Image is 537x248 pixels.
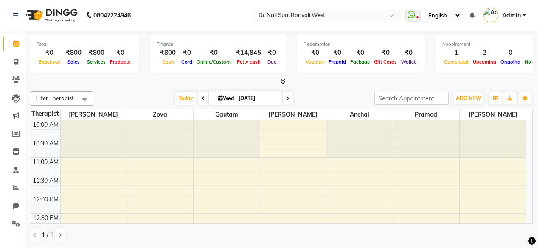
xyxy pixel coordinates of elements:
div: 12:30 PM [31,214,60,223]
span: [PERSON_NAME] [260,109,326,120]
button: ADD NEW [454,92,483,104]
span: Wed [216,95,236,101]
div: ₹0 [264,48,279,58]
div: 1 [442,48,471,58]
span: [PERSON_NAME] [61,109,127,120]
span: Online/Custom [194,59,233,65]
div: ₹0 [108,48,132,58]
span: Package [348,59,372,65]
span: Card [179,59,194,65]
span: 1 / 1 [42,231,53,240]
div: 12:00 PM [31,195,60,204]
span: Filter Therapist [35,95,74,101]
span: Services [85,59,108,65]
div: 10:00 AM [31,120,60,129]
span: Sales [65,59,82,65]
span: Anchal [326,109,393,120]
div: ₹0 [194,48,233,58]
span: Today [175,92,197,105]
div: ₹14,845 [233,48,264,58]
span: Cash [160,59,176,65]
div: ₹0 [304,48,326,58]
span: Wallet [399,59,418,65]
span: Zoya [127,109,193,120]
span: Petty cash [235,59,263,65]
span: Upcoming [471,59,498,65]
div: 10:30 AM [31,139,60,148]
span: [PERSON_NAME] [460,109,526,120]
img: Admin [483,8,498,22]
div: ₹0 [37,48,62,58]
div: 11:00 AM [31,158,60,167]
div: ₹0 [326,48,348,58]
div: ₹800 [85,48,108,58]
span: ADD NEW [456,95,481,101]
div: Redemption [304,41,418,48]
span: Ongoing [498,59,523,65]
div: Finance [157,41,279,48]
img: logo [22,3,80,27]
div: 11:30 AM [31,176,60,185]
div: Total [37,41,132,48]
div: ₹0 [372,48,399,58]
span: Pramod [393,109,459,120]
span: Gautam [194,109,260,120]
div: ₹800 [62,48,85,58]
div: ₹0 [399,48,418,58]
span: Completed [442,59,471,65]
span: Products [108,59,132,65]
div: ₹0 [179,48,194,58]
span: Due [265,59,278,65]
input: Search Appointment [374,92,449,105]
div: ₹800 [157,48,179,58]
div: 0 [498,48,523,58]
input: 2025-09-03 [236,92,278,105]
span: Gift Cards [372,59,399,65]
span: Expenses [37,59,62,65]
b: 08047224946 [93,3,131,27]
span: Voucher [304,59,326,65]
div: 2 [471,48,498,58]
span: Admin [502,11,521,20]
div: Therapist [30,109,60,118]
span: Prepaid [326,59,348,65]
div: ₹0 [348,48,372,58]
